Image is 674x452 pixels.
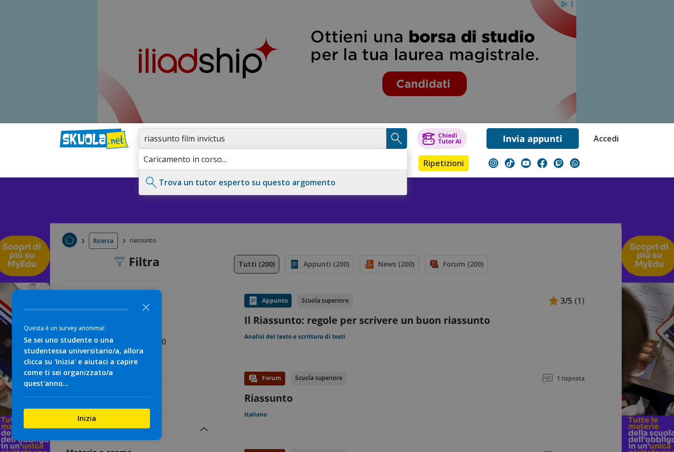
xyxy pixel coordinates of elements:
[487,128,579,149] a: Invia appunti
[418,155,469,171] a: Ripetizioni
[139,128,386,149] input: Cerca appunti, riassunti o versioni
[537,158,547,168] img: facebook
[386,128,407,149] button: Search Button
[136,297,156,316] button: Close the survey
[12,290,162,440] div: Survey
[570,158,580,168] img: WhatsApp
[438,133,461,144] div: Chiedi Tutor AI
[488,158,498,168] img: instagram
[139,149,407,170] div: Caricamento in corso...
[24,335,150,389] div: Se sei uno studente o una studentessa universitario/a, allora clicca su 'Inizia' e aiutaci a capi...
[554,158,563,168] img: twitch
[136,155,181,173] a: Appunti
[24,323,150,333] div: Questa è un survey anonima!
[24,409,150,428] button: Inizia
[144,175,159,190] img: Trova un tutor esperto
[594,128,614,149] a: Accedi
[417,128,467,149] button: ChiediTutor AI
[389,131,404,146] img: Cerca appunti, riassunti o versioni
[505,158,515,168] img: tiktok
[159,177,336,188] a: Trova un tutor esperto su questo argomento
[521,158,531,168] img: youtube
